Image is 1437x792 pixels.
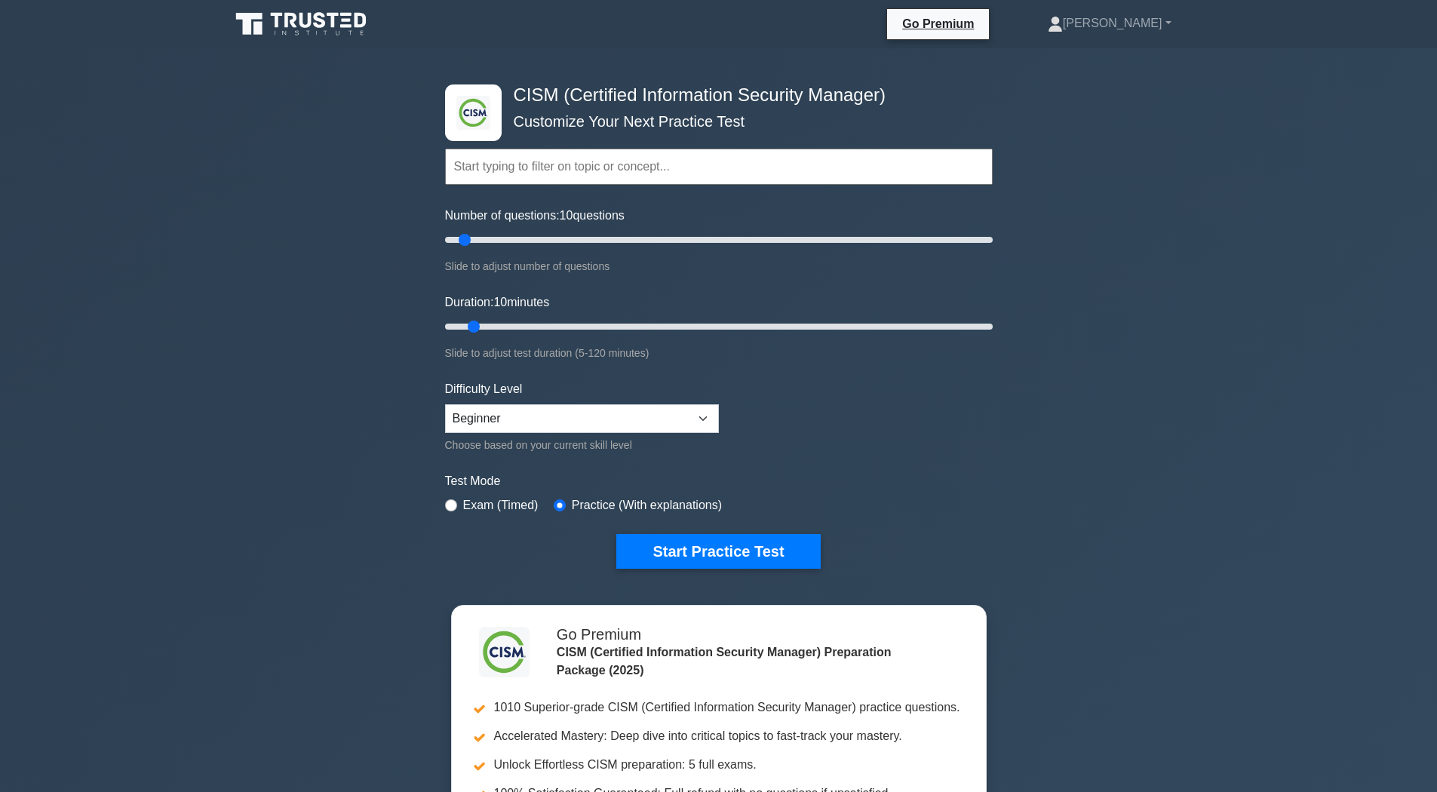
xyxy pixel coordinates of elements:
span: 10 [493,296,507,309]
label: Difficulty Level [445,380,523,398]
a: [PERSON_NAME] [1012,8,1208,38]
a: Go Premium [893,14,983,33]
div: Slide to adjust number of questions [445,257,993,275]
label: Practice (With explanations) [572,496,722,514]
input: Start typing to filter on topic or concept... [445,149,993,185]
label: Test Mode [445,472,993,490]
div: Choose based on your current skill level [445,436,719,454]
label: Duration: minutes [445,293,550,312]
span: 10 [560,209,573,222]
h4: CISM (Certified Information Security Manager) [508,84,919,106]
div: Slide to adjust test duration (5-120 minutes) [445,344,993,362]
button: Start Practice Test [616,534,820,569]
label: Exam (Timed) [463,496,539,514]
label: Number of questions: questions [445,207,625,225]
